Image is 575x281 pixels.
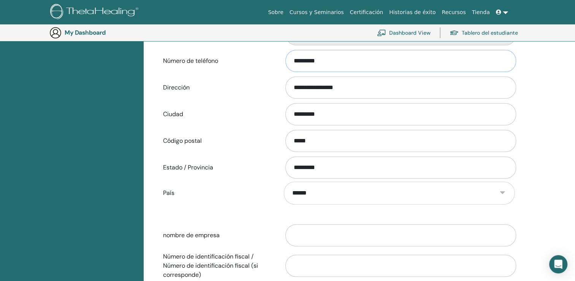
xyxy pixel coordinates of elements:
label: Dirección [157,80,278,95]
img: chalkboard-teacher.svg [377,29,386,36]
a: Historias de éxito [386,5,439,19]
a: Cursos y Seminarios [287,5,347,19]
label: Estado / Provincia [157,160,278,175]
img: graduation-cap.svg [450,30,459,36]
a: Recursos [439,5,469,19]
a: Dashboard View [377,24,431,41]
a: Certificación [347,5,386,19]
a: Tienda [469,5,493,19]
img: logo.png [50,4,141,21]
div: Open Intercom Messenger [549,255,567,273]
h3: My Dashboard [65,29,141,36]
a: Sobre [265,5,286,19]
a: Tablero del estudiante [450,24,518,41]
label: Ciudad [157,107,278,121]
img: generic-user-icon.jpg [49,27,62,39]
label: Número de teléfono [157,54,278,68]
label: nombre de empresa [157,228,278,243]
label: País [157,186,278,200]
label: Código postal [157,134,278,148]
